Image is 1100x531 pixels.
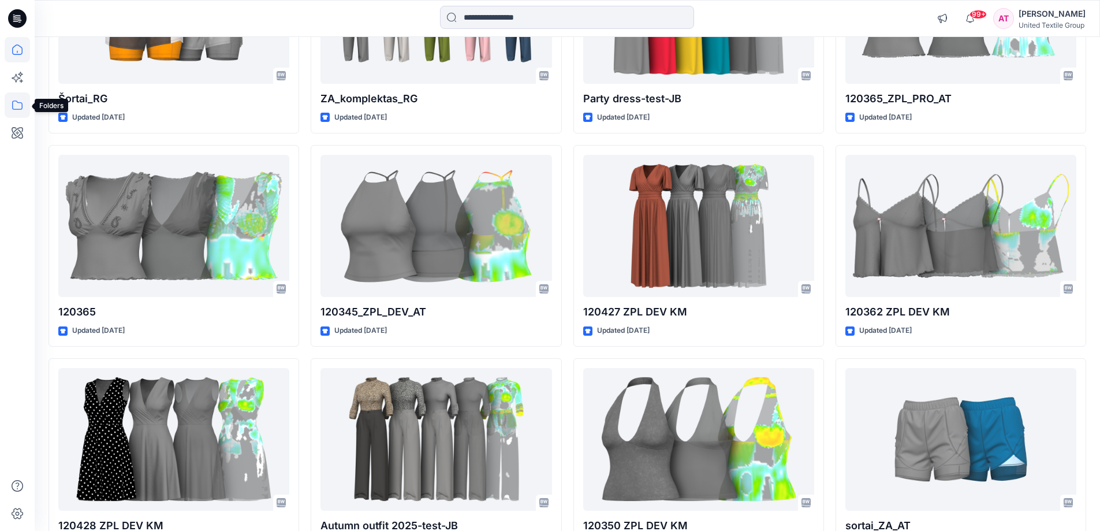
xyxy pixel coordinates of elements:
a: Autumn outfit 2025-test-JB [320,368,551,511]
p: 120365_ZPL_PRO_AT [845,91,1076,107]
a: 120428 ZPL DEV KM [58,368,289,511]
p: Updated [DATE] [597,325,650,337]
p: Updated [DATE] [597,112,650,124]
a: 120427 ZPL DEV KM [583,155,814,298]
p: Šortai_RG [58,91,289,107]
a: 120365 [58,155,289,298]
p: Updated [DATE] [72,112,125,124]
p: ZA_komplektas_RG [320,91,551,107]
div: AT [993,8,1014,29]
a: sortai_ZA_AT [845,368,1076,511]
p: 120365 [58,304,289,320]
span: 99+ [970,10,987,19]
a: 120345_ZPL_DEV_AT [320,155,551,298]
a: 120350 ZPL DEV KM [583,368,814,511]
p: Updated [DATE] [72,325,125,337]
p: Updated [DATE] [859,325,912,337]
p: 120345_ZPL_DEV_AT [320,304,551,320]
div: United Textile Group [1019,21,1086,29]
p: Updated [DATE] [859,112,912,124]
p: 120362 ZPL DEV KM [845,304,1076,320]
p: Updated [DATE] [334,325,387,337]
a: 120362 ZPL DEV KM [845,155,1076,298]
p: Updated [DATE] [334,112,387,124]
p: 120427 ZPL DEV KM [583,304,814,320]
div: [PERSON_NAME] [1019,7,1086,21]
p: Party dress-test-JB [583,91,814,107]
